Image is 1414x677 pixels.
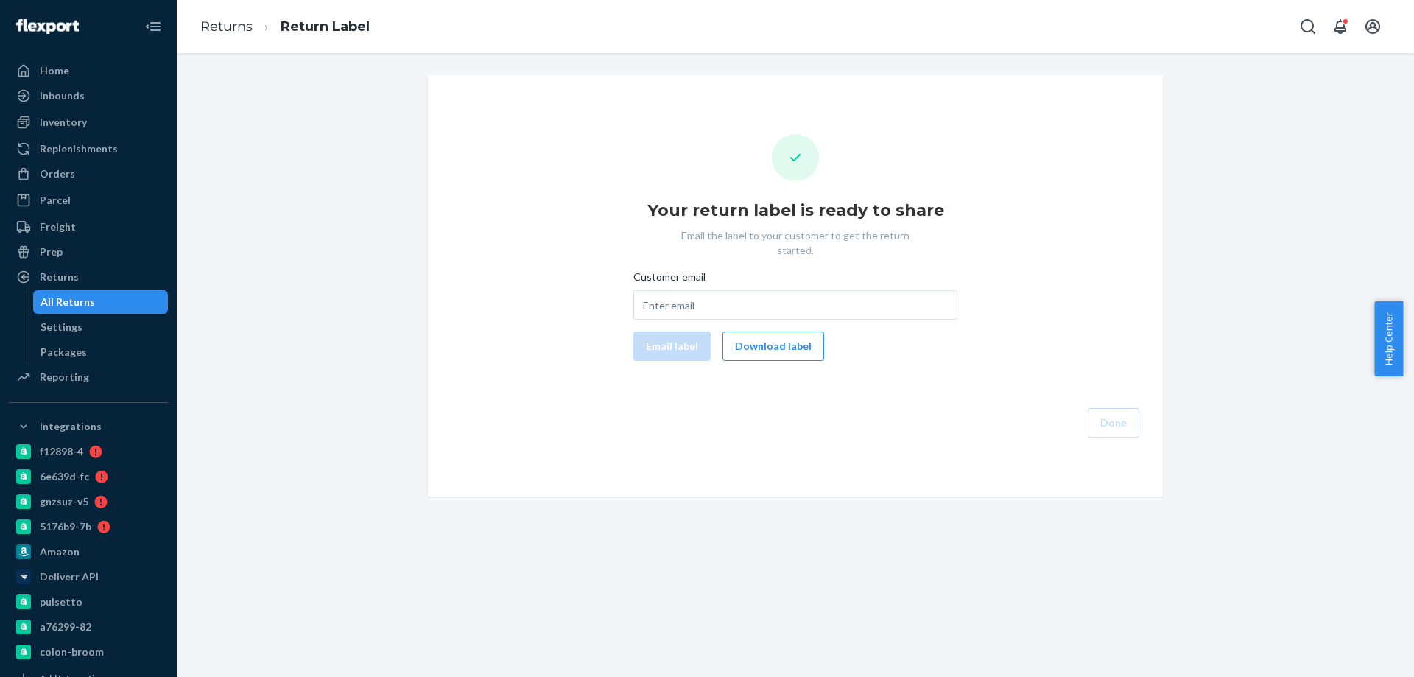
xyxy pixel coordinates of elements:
a: Replenishments [9,137,168,161]
button: Download label [722,332,824,361]
div: colon-broom [40,645,104,659]
div: Orders [40,166,75,181]
button: Email label [633,332,711,361]
button: Open account menu [1358,12,1387,41]
a: 6e639d-fc [9,465,168,488]
h1: Your return label is ready to share [647,199,944,222]
a: Returns [9,265,168,289]
a: Parcel [9,189,168,212]
button: Integrations [9,415,168,438]
a: Returns [200,18,253,35]
a: Packages [33,340,169,364]
button: Close Navigation [138,12,168,41]
a: Reporting [9,365,168,389]
div: Inventory [40,115,87,130]
ol: breadcrumbs [189,5,381,49]
a: Freight [9,215,168,239]
button: Done [1088,408,1139,438]
input: Customer email [633,290,957,320]
a: pulsetto [9,590,168,614]
a: 5176b9-7b [9,515,168,539]
div: Integrations [40,419,102,434]
span: Customer email [633,270,706,290]
a: Prep [9,240,168,264]
div: f12898-4 [40,444,83,459]
button: Help Center [1374,301,1403,376]
button: Open notifications [1326,12,1355,41]
div: Parcel [40,193,71,208]
div: Freight [40,220,76,234]
button: Open Search Box [1293,12,1323,41]
div: pulsetto [40,594,82,609]
a: a76299-82 [9,615,168,639]
a: Settings [33,315,169,339]
div: 6e639d-fc [40,469,89,484]
img: Flexport logo [16,19,79,34]
div: All Returns [41,295,95,309]
div: Replenishments [40,141,118,156]
a: Deliverr API [9,565,168,589]
a: f12898-4 [9,440,168,463]
a: Inbounds [9,84,168,108]
div: 5176b9-7b [40,519,91,534]
a: gnzsuz-v5 [9,490,168,513]
div: a76299-82 [40,620,91,634]
div: Inbounds [40,88,85,103]
a: Return Label [281,18,370,35]
div: Returns [40,270,79,284]
div: Settings [41,320,82,334]
p: Email the label to your customer to get the return started. [666,228,924,258]
a: All Returns [33,290,169,314]
div: Prep [40,245,63,259]
div: Reporting [40,370,89,385]
div: Packages [41,345,87,359]
a: Amazon [9,540,168,564]
a: Orders [9,162,168,186]
div: gnzsuz-v5 [40,494,88,509]
div: Deliverr API [40,569,99,584]
a: Inventory [9,111,168,134]
a: colon-broom [9,640,168,664]
div: Amazon [40,544,80,559]
div: Home [40,63,69,78]
a: Home [9,59,168,83]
